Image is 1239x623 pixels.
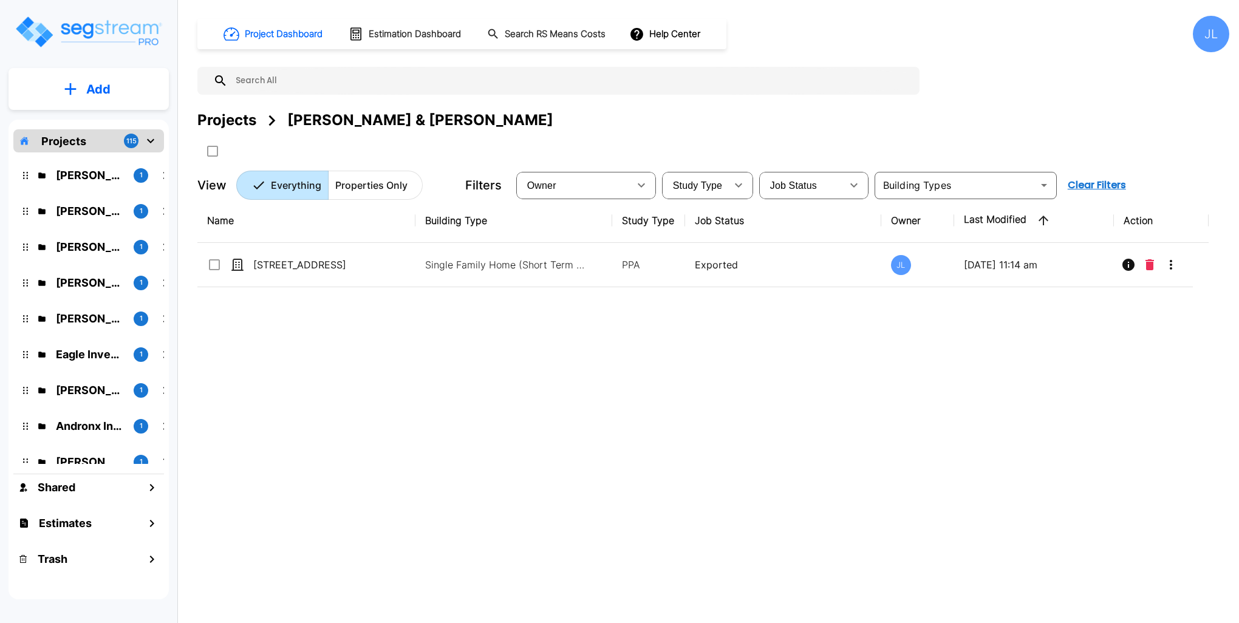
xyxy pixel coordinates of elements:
button: Estimation Dashboard [344,21,468,47]
p: PPA [622,257,675,272]
p: 1 [140,277,143,288]
h1: Search RS Means Costs [505,27,606,41]
th: Study Type [612,199,685,243]
p: 115 [126,136,137,146]
p: Matt Hammer [56,382,124,398]
p: 1 [140,385,143,395]
p: 1 [140,313,143,324]
span: Study Type [673,180,722,191]
button: More-Options [1159,253,1183,277]
button: Project Dashboard [219,21,329,47]
p: View [197,176,227,194]
p: [DATE] 11:14 am [964,257,1105,272]
p: 1 [140,457,143,467]
button: Add [9,72,169,107]
button: Everything [236,171,329,200]
div: JL [891,255,911,275]
th: Owner [881,199,954,243]
p: 1 [140,349,143,359]
p: Chad Dercks & Corey Cudnoski [56,274,124,291]
button: Clear Filters [1063,173,1131,197]
p: Eagle Investment [56,346,124,363]
p: Anna Prokos & John Kontakis [56,239,124,255]
h1: Estimation Dashboard [369,27,461,41]
div: Platform [236,171,423,200]
p: [STREET_ADDRESS] [253,257,375,272]
div: Select [664,168,726,202]
span: Job Status [770,180,817,191]
p: 1 [140,421,143,431]
span: Owner [527,180,556,191]
p: Ashok Vangal [56,454,124,470]
input: Search All [228,67,913,95]
p: Filters [465,176,502,194]
button: Properties Only [328,171,423,200]
button: Open [1036,177,1053,194]
th: Building Type [415,199,612,243]
p: Everything [271,178,321,192]
p: Projects [41,133,86,149]
button: Info [1116,253,1141,277]
img: Logo [14,15,163,49]
h1: Estimates [39,515,92,531]
th: Last Modified [954,199,1114,243]
p: Exported [695,257,872,272]
div: JL [1193,16,1229,52]
p: Nick Carbone [56,310,124,327]
p: Add [86,80,111,98]
p: Single Family Home (Short Term Residential Rental), Single Family Home Site [425,257,589,272]
h1: Shared [38,479,75,495]
div: Select [519,168,629,202]
p: Andronx Investments [56,418,124,434]
button: Search RS Means Costs [482,22,612,46]
h1: Project Dashboard [245,27,323,41]
p: 1 [140,242,143,252]
button: Help Center [627,22,705,46]
div: [PERSON_NAME] & [PERSON_NAME] [287,109,553,131]
button: SelectAll [200,139,225,163]
div: Select [762,168,842,202]
p: Mike Koman [56,203,124,219]
p: 1 [140,170,143,180]
input: Building Types [878,177,1033,194]
p: Erika & Naim Vaughan [56,167,124,183]
h1: Trash [38,551,67,567]
p: 1 [140,206,143,216]
button: Delete [1141,253,1159,277]
th: Action [1114,199,1209,243]
p: Properties Only [335,178,408,192]
div: Projects [197,109,256,131]
th: Job Status [685,199,881,243]
th: Name [197,199,415,243]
